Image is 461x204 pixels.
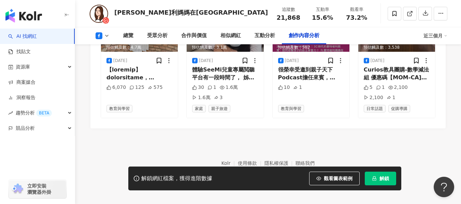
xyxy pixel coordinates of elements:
[8,94,35,101] a: 洞察報告
[123,32,133,40] div: 總覽
[296,160,315,166] a: 聯絡我們
[207,84,216,91] div: 1
[364,105,386,112] span: 日常話題
[309,172,360,185] button: 觀看圖表範例
[214,94,223,101] div: 3
[372,176,377,181] span: lock
[324,176,352,181] span: 觀看圖表範例
[106,105,132,112] span: 教育與學習
[346,14,367,21] span: 73.2%
[344,6,370,13] div: 觀看率
[289,32,319,40] div: 創作內容分析
[8,48,31,55] a: 找貼文
[364,94,383,101] div: 2,100
[358,43,435,52] div: 預估觸及數：3,538
[114,8,268,17] div: [PERSON_NAME]利媽媽在[GEOGRAPHIC_DATA]
[199,58,213,64] div: [DATE]
[106,66,172,81] div: 【loremip】 dolorsitame， consecte， adipiscingeli。 seddoeiu，temp， incididu，utlaboreetD， magnaaliquae...
[278,84,290,91] div: 10
[255,32,275,40] div: 互動分析
[220,32,241,40] div: 相似網紅
[376,84,385,91] div: 1
[9,180,66,198] a: chrome extension立即安裝 瀏覽器外掛
[379,176,389,181] span: 解鎖
[273,43,349,52] div: 預估觸及數：582
[388,105,410,112] span: 促購導購
[89,3,109,24] img: KOL Avatar
[278,66,344,81] div: 很榮幸受邀到親子天下Podcast擔任來賓， [DATE]這一集上線了， 對談的主題是： 「3C時代的[PERSON_NAME]利教育：如何培養孩子的自主學習力？」 快來一起聽我們聊天吧！😊 S...
[106,84,126,91] div: 6,070
[5,9,42,22] img: logo
[192,105,206,112] span: 家庭
[148,84,163,91] div: 575
[181,32,207,40] div: 合作與價值
[312,14,333,21] span: 15.6%
[309,6,335,13] div: 互動率
[11,184,24,194] img: chrome extension
[293,84,302,91] div: 1
[113,58,127,64] div: [DATE]
[101,43,178,52] div: 預估觸及數：4.7萬
[16,105,52,121] span: 趨勢分析
[387,94,395,101] div: 1
[192,66,258,81] div: 體驗SeeMi兒童專屬閲聽平台有一段時間了， 姊姊跟弟弟各自有喜歡的系列， 有知識點、有情緒學習、有搞笑的、更有感動人心的內容， 更重要的是，優質又安全的內容， 讓身為母親的我很放心， 推薦給大...
[141,175,212,182] div: 解鎖網紅檔案，獲得進階數據
[264,160,296,166] a: 隱私權保護
[192,94,210,101] div: 1.6萬
[16,121,35,136] span: 競品分析
[423,30,447,41] div: 近三個月
[8,79,35,86] a: 商案媒合
[238,160,264,166] a: 使用條款
[275,6,301,13] div: 追蹤數
[221,160,238,166] a: Kolr
[220,84,238,91] div: 1.6萬
[364,66,430,81] div: Curios教具團購-數學減法組 優惠碼【MOM-CA] （團購連結在FB、IG主頁） #[PERSON_NAME]梭利
[129,84,144,91] div: 125
[371,58,385,64] div: [DATE]
[27,183,51,195] span: 立即安裝 瀏覽器外掛
[285,58,299,64] div: [DATE]
[208,105,230,112] span: 親子旅遊
[192,84,204,91] div: 30
[276,14,300,21] span: 21,868
[8,111,13,115] span: rise
[16,59,30,75] span: 資源庫
[8,33,37,40] a: searchAI 找網紅
[187,43,263,52] div: 預估觸及數：3.1萬
[36,110,52,116] div: BETA
[388,84,408,91] div: 2,100
[278,105,304,112] span: 教育與學習
[364,84,373,91] div: 5
[365,172,396,185] button: 解鎖
[147,32,168,40] div: 受眾分析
